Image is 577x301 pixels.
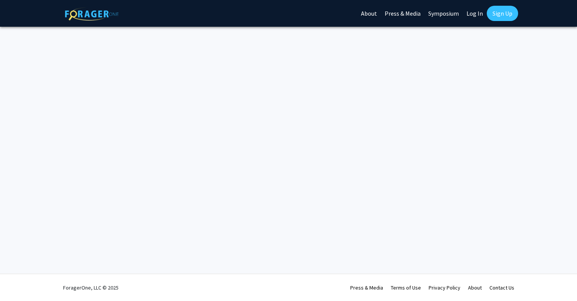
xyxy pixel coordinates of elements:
a: Sign Up [487,6,518,21]
a: Privacy Policy [429,284,460,291]
a: About [468,284,482,291]
div: ForagerOne, LLC © 2025 [63,274,119,301]
a: Press & Media [350,284,383,291]
a: Terms of Use [391,284,421,291]
a: Contact Us [489,284,514,291]
img: ForagerOne Logo [65,7,119,21]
